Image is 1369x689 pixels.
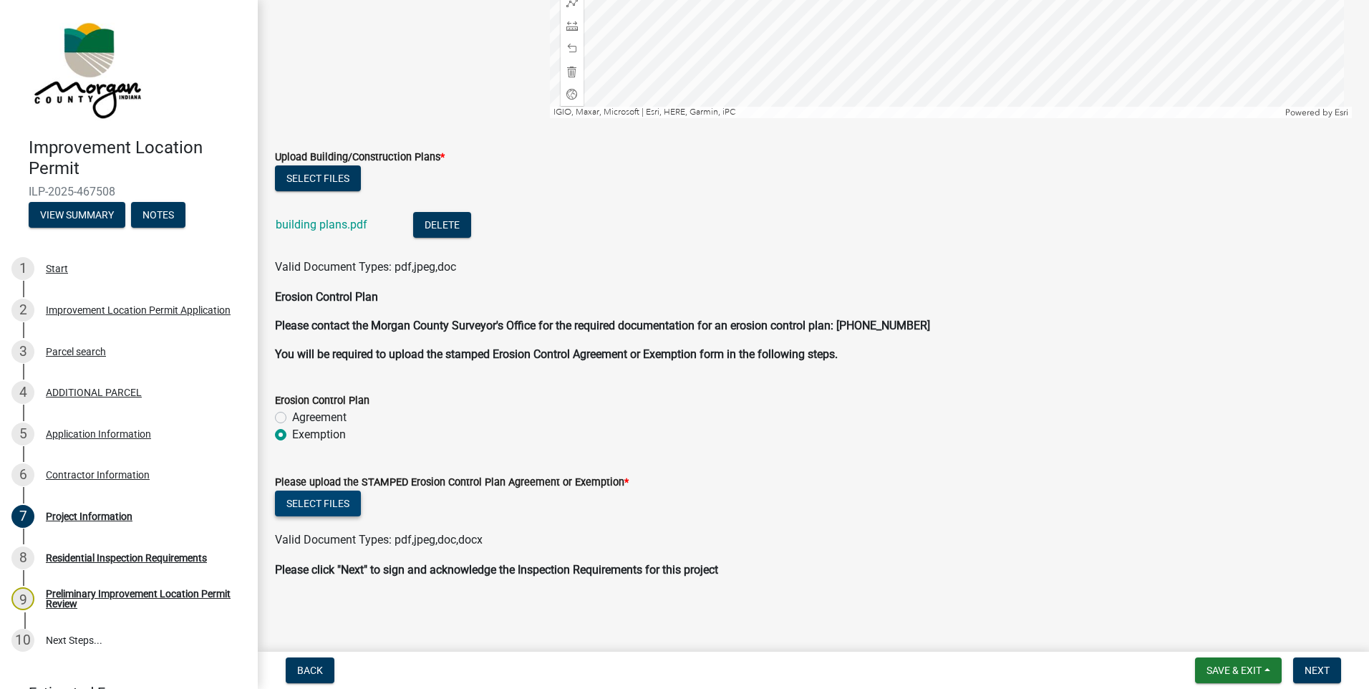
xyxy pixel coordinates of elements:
wm-modal-confirm: Notes [131,210,185,221]
div: 6 [11,463,34,486]
span: Back [297,665,323,676]
span: Next [1305,665,1330,676]
span: ILP-2025-467508 [29,185,229,198]
h4: Improvement Location Permit [29,138,246,179]
div: Start [46,264,68,274]
wm-modal-confirm: Summary [29,210,125,221]
div: 1 [11,257,34,280]
button: View Summary [29,202,125,228]
label: Agreement [292,409,347,426]
label: Erosion Control Plan [275,396,369,406]
label: Upload Building/Construction Plans [275,153,445,163]
div: Preliminary Improvement Location Permit Review [46,589,235,609]
button: Next [1293,657,1341,683]
button: Save & Exit [1195,657,1282,683]
div: Application Information [46,429,151,439]
div: 7 [11,505,34,528]
div: 10 [11,629,34,652]
img: Morgan County, Indiana [29,15,144,122]
span: Valid Document Types: pdf,jpeg,doc [275,260,456,274]
div: Project Information [46,511,132,521]
div: ADDITIONAL PARCEL [46,387,142,397]
div: Contractor Information [46,470,150,480]
button: Notes [131,202,185,228]
div: IGIO, Maxar, Microsoft | Esri, HERE, Garmin, iPC [550,107,1282,118]
span: Valid Document Types: pdf,jpeg,doc,docx [275,533,483,546]
strong: You will be required to upload the stamped Erosion Control Agreement or Exemption form in the fol... [275,347,838,361]
div: 4 [11,381,34,404]
label: Exemption [292,426,346,443]
div: Residential Inspection Requirements [46,553,207,563]
strong: Please click "Next" to sign and acknowledge the Inspection Requirements for this project [275,563,718,577]
div: Powered by [1282,107,1352,118]
a: Esri [1335,107,1348,117]
div: 3 [11,340,34,363]
div: 9 [11,587,34,610]
div: 8 [11,546,34,569]
div: 5 [11,423,34,445]
div: Improvement Location Permit Application [46,305,231,315]
a: building plans.pdf [276,218,367,231]
div: Parcel search [46,347,106,357]
strong: Please contact the Morgan County Surveyor's Office for the required documentation for an erosion ... [275,319,930,332]
label: Please upload the STAMPED Erosion Control Plan Agreement or Exemption [275,478,629,488]
wm-modal-confirm: Delete Document [413,219,471,233]
button: Select files [275,165,361,191]
div: 2 [11,299,34,322]
strong: Erosion Control Plan [275,290,378,304]
button: Delete [413,212,471,238]
button: Back [286,657,334,683]
button: Select files [275,491,361,516]
span: Save & Exit [1206,665,1262,676]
